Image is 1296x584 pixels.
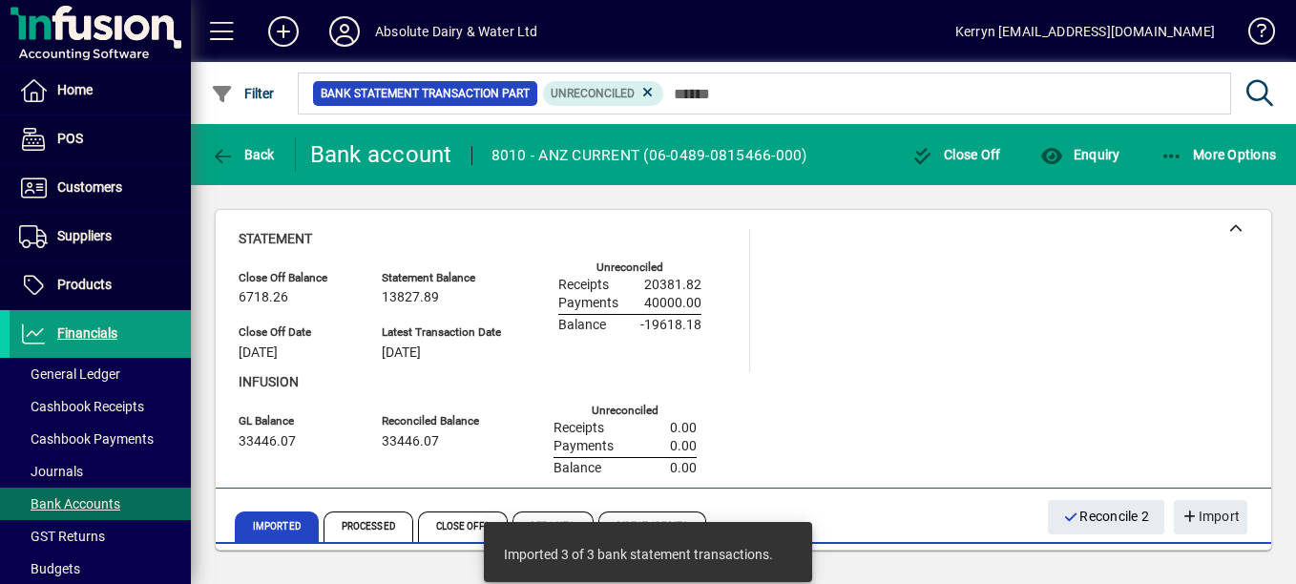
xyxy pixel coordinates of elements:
span: Unreconciled [551,87,635,100]
span: Imported [235,511,319,542]
span: Close Off Date [239,326,353,339]
div: Kerryn [EMAIL_ADDRESS][DOMAIN_NAME] [955,16,1215,47]
span: More Options [1160,147,1277,162]
span: Close Off Balance [239,272,353,284]
span: Infusion [239,374,299,389]
button: More Options [1156,137,1282,172]
mat-chip: Reconciliation Status: Unreconciled [543,81,664,106]
label: Unreconciled [596,261,663,274]
a: Knowledge Base [1234,4,1272,66]
span: Financials [57,325,117,341]
div: Imported 3 of 3 bank statement transactions. [504,545,773,564]
button: Filter [206,76,280,111]
button: Enquiry [1035,137,1124,172]
span: Bank Accounts [19,496,120,511]
button: Reconcile 2 [1048,500,1164,534]
app-page-header-button: Back [191,137,296,172]
div: Absolute Dairy & Water Ltd [375,16,538,47]
a: Bank Accounts [10,488,191,520]
a: Cashbook Receipts [10,390,191,423]
span: Cashbook Receipts [19,399,144,414]
a: POS [10,115,191,163]
span: -19618.18 [640,318,701,333]
span: Reconcile 2 [1063,501,1149,532]
a: Customers [10,164,191,212]
span: Processed [324,511,413,542]
span: Bank Statement Transaction Part [321,84,530,103]
span: 20381.82 [644,278,701,293]
span: Receipts [554,421,604,436]
span: Import [1181,501,1240,532]
a: Suppliers [10,213,191,261]
span: Journals [19,464,83,479]
a: Journals [10,455,191,488]
span: POS [57,131,83,146]
a: General Ledger [10,358,191,390]
span: Back [211,147,275,162]
span: Customers [57,179,122,195]
span: [DATE] [382,345,421,361]
a: Home [10,67,191,115]
span: Payments [554,439,614,454]
span: [DATE] [239,345,278,361]
span: 0.00 [670,421,697,436]
span: General Ledger [19,366,120,382]
button: Profile [314,14,375,49]
span: Enquiry [1040,147,1119,162]
span: Balance [558,318,606,333]
button: Close Off [907,137,1006,172]
span: 33446.07 [382,434,439,449]
span: Suppliers [57,228,112,243]
span: Statement Balance [382,272,501,284]
span: GST Returns [19,529,105,544]
span: 40000.00 [644,296,701,311]
span: Filter [211,86,275,101]
span: Cashbook Payments [19,431,154,447]
label: Unreconciled [592,405,658,417]
span: Reconciled Balance [382,415,496,428]
a: Products [10,261,191,309]
span: Close Off [911,147,1001,162]
a: Cashbook Payments [10,423,191,455]
span: GL Balance [239,415,353,428]
span: Products [57,277,112,292]
span: Close Offs [418,511,508,542]
span: Home [57,82,93,97]
span: Budgets [19,561,80,576]
span: Payments [558,296,618,311]
span: 33446.07 [239,434,296,449]
button: Back [206,137,280,172]
button: Import [1174,500,1247,534]
span: Latest Transaction Date [382,326,501,339]
span: 13827.89 [382,290,439,305]
span: Receipts [558,278,609,293]
span: Balance [554,461,601,476]
a: GST Returns [10,520,191,553]
span: 6718.26 [239,290,288,305]
div: Bank account [310,139,452,170]
div: 8010 - ANZ CURRENT (06-0489-0815466-000) [491,140,807,171]
button: Add [253,14,314,49]
span: 0.00 [670,461,697,476]
span: 0.00 [670,439,697,454]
